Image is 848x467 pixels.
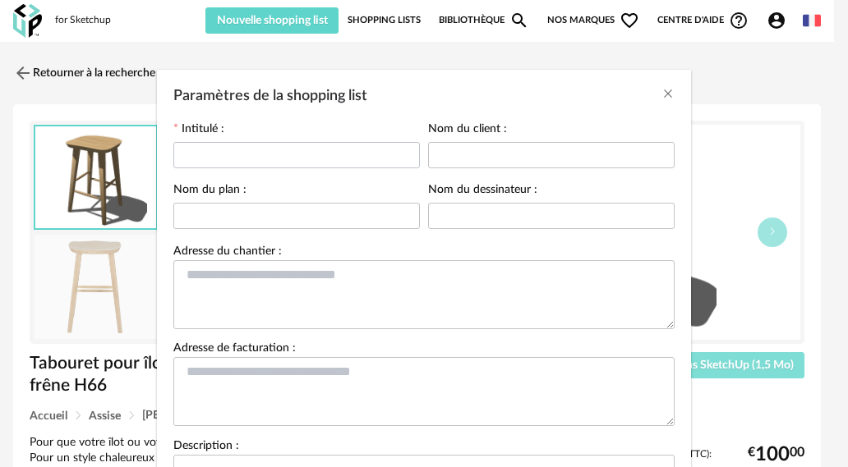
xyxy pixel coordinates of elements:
[428,123,507,138] label: Nom du client :
[661,86,675,103] button: Close
[173,89,367,103] span: Paramètres de la shopping list
[173,245,282,260] label: Adresse du chantier :
[173,342,296,357] label: Adresse de facturation :
[173,123,224,138] label: Intitulé :
[173,440,239,455] label: Description :
[428,184,537,199] label: Nom du dessinateur :
[173,184,247,199] label: Nom du plan :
